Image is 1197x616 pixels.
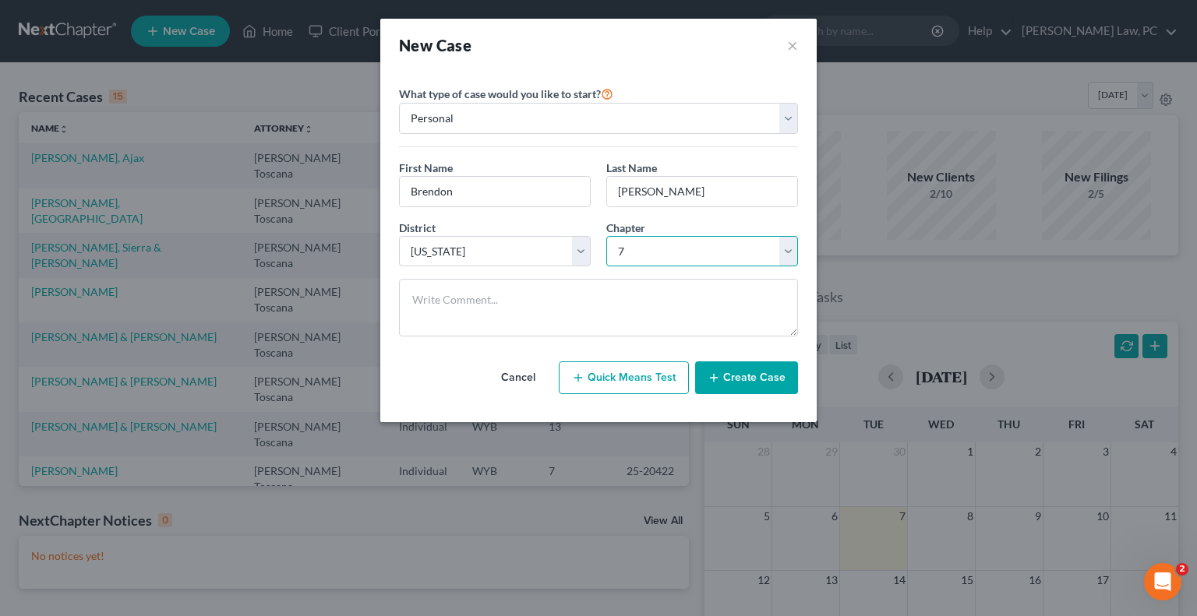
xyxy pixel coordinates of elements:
button: Quick Means Test [559,361,689,394]
label: What type of case would you like to start? [399,84,613,103]
span: Last Name [606,161,657,174]
button: Cancel [484,362,553,393]
strong: New Case [399,36,471,55]
button: × [787,34,798,56]
button: Create Case [695,361,798,394]
span: First Name [399,161,453,174]
span: Chapter [606,221,645,234]
span: District [399,221,436,234]
input: Enter Last Name [607,177,797,206]
span: 2 [1176,563,1188,576]
input: Enter First Name [400,177,590,206]
iframe: Intercom live chat [1144,563,1181,600]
